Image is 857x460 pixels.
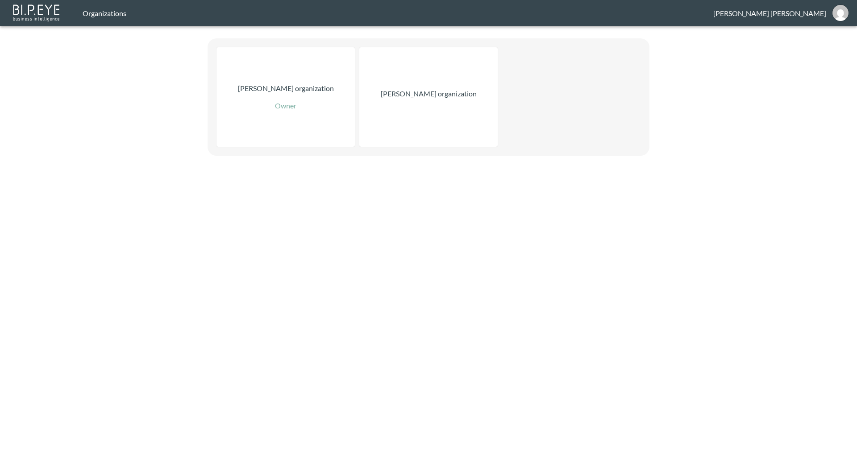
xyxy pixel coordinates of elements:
[832,5,849,21] img: d3b79b7ae7d6876b06158c93d1632626
[826,2,855,24] button: jessica@mutualart.com
[83,9,713,17] div: Organizations
[11,2,62,22] img: bipeye-logo
[275,100,296,111] p: Owner
[381,88,477,99] p: [PERSON_NAME] organization
[713,9,826,17] div: [PERSON_NAME] [PERSON_NAME]
[238,83,334,94] p: [PERSON_NAME] organization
